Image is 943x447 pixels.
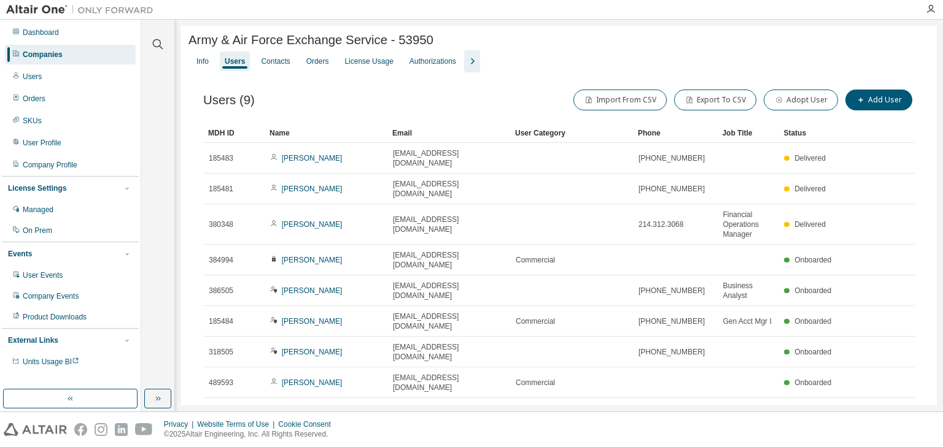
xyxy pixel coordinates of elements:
a: [PERSON_NAME] [282,317,343,326]
span: [EMAIL_ADDRESS][DOMAIN_NAME] [393,250,505,270]
div: Cookie Consent [278,419,338,429]
img: linkedin.svg [115,423,128,436]
span: [EMAIL_ADDRESS][DOMAIN_NAME] [393,403,505,423]
div: Status [783,123,835,143]
span: 384994 [209,255,233,265]
div: Events [8,249,32,259]
div: Company Events [23,291,79,301]
span: Gen Acct Mgr I [723,316,771,326]
div: Authorizations [409,56,456,66]
span: Onboarded [794,378,831,387]
span: Delivered [794,154,826,162]
div: Product Downloads [23,312,87,322]
span: Business Analyst [723,281,773,300]
div: Contacts [261,56,290,66]
span: [PHONE_NUMBER] [638,286,705,296]
span: 185484 [209,316,233,326]
div: Orders [23,94,45,104]
span: [EMAIL_ADDRESS][DOMAIN_NAME] [393,281,505,300]
span: Financial Operations Manager [723,210,773,239]
div: User Events [23,270,63,280]
button: Adopt User [764,90,838,110]
a: [PERSON_NAME] [282,378,343,387]
div: License Settings [8,183,66,193]
div: User Category [515,123,628,143]
span: [EMAIL_ADDRESS][DOMAIN_NAME] [393,342,505,362]
div: License Usage [344,56,393,66]
div: Company Profile [23,160,77,170]
span: [EMAIL_ADDRESS][DOMAIN_NAME] [393,373,505,392]
button: Add User [845,90,912,110]
div: Dashboard [23,28,59,37]
div: Users [225,56,245,66]
p: © 2025 Altair Engineering, Inc. All Rights Reserved. [164,429,338,440]
img: altair_logo.svg [4,423,67,436]
span: Delivered [794,185,826,193]
div: Phone [638,123,712,143]
button: Import From CSV [573,90,667,110]
div: Name [270,123,382,143]
span: [EMAIL_ADDRESS][DOMAIN_NAME] [393,215,505,234]
span: Onboarded [794,256,831,264]
span: 489593 [209,378,233,388]
div: Job Title [722,123,774,143]
span: Delivered [794,220,826,229]
div: Website Terms of Use [197,419,278,429]
span: Onboarded [794,317,831,326]
span: [PHONE_NUMBER] [638,184,705,194]
span: Users (9) [203,93,255,107]
span: Commercial [516,255,555,265]
span: Commercial [516,316,555,326]
span: Onboarded [794,286,831,295]
div: Companies [23,50,63,59]
div: User Profile [23,138,61,148]
span: 386505 [209,286,233,296]
button: Export To CSV [674,90,756,110]
img: Altair One [6,4,160,16]
a: [PERSON_NAME] [282,154,343,162]
a: [PERSON_NAME] [282,256,343,264]
span: [PHONE_NUMBER] [638,153,705,163]
div: Orders [306,56,329,66]
a: [PERSON_NAME] [282,220,343,229]
div: Privacy [164,419,197,429]
a: [PERSON_NAME] [282,185,343,193]
div: Info [196,56,209,66]
span: 214.312.3068 [638,220,683,229]
div: Users [23,72,42,82]
div: Email [392,123,505,143]
img: facebook.svg [74,423,87,436]
img: instagram.svg [95,423,107,436]
div: Managed [23,205,53,215]
div: External Links [8,335,58,345]
span: [PHONE_NUMBER] [638,347,705,357]
div: On Prem [23,226,52,235]
div: MDH ID [208,123,260,143]
span: 185483 [209,153,233,163]
span: Onboarded [794,348,831,356]
span: [EMAIL_ADDRESS][DOMAIN_NAME] [393,179,505,199]
span: Commercial [516,378,555,388]
span: 318505 [209,347,233,357]
span: 185481 [209,184,233,194]
img: youtube.svg [135,423,153,436]
a: [PERSON_NAME] [282,348,343,356]
div: SKUs [23,116,42,126]
span: [EMAIL_ADDRESS][DOMAIN_NAME] [393,148,505,168]
span: 380348 [209,220,233,229]
a: [PERSON_NAME] [282,286,343,295]
span: Units Usage BI [23,357,79,366]
span: [PHONE_NUMBER] [638,316,705,326]
span: Army & Air Force Exchange Service - 53950 [188,33,433,47]
span: [EMAIL_ADDRESS][DOMAIN_NAME] [393,311,505,331]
